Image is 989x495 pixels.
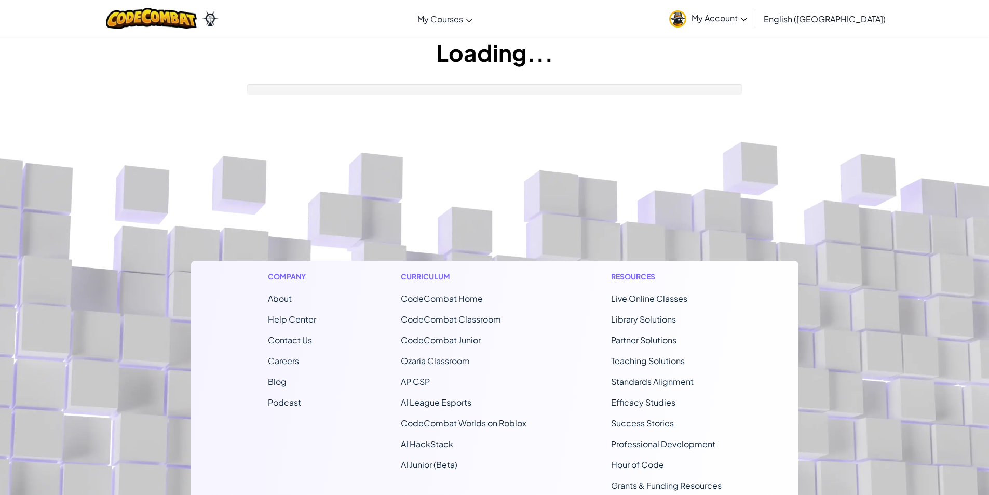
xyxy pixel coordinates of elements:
[611,418,674,429] a: Success Stories
[611,480,722,491] a: Grants & Funding Resources
[669,10,686,28] img: avatar
[268,335,312,345] span: Contact Us
[202,11,219,26] img: Ozaria
[401,397,471,408] a: AI League Esports
[401,438,453,449] a: AI HackStack
[692,12,747,23] span: My Account
[758,5,891,33] a: English ([GEOGRAPHIC_DATA])
[268,271,316,282] h1: Company
[268,293,292,304] a: About
[268,397,301,408] a: Podcast
[611,271,722,282] h1: Resources
[664,2,752,35] a: My Account
[611,459,664,470] a: Hour of Code
[611,355,685,366] a: Teaching Solutions
[611,335,676,345] a: Partner Solutions
[611,397,675,408] a: Efficacy Studies
[412,5,478,33] a: My Courses
[401,314,501,325] a: CodeCombat Classroom
[611,376,694,387] a: Standards Alignment
[611,438,715,449] a: Professional Development
[401,376,430,387] a: AP CSP
[611,293,687,304] a: Live Online Classes
[268,376,287,387] a: Blog
[401,418,526,429] a: CodeCombat Worlds on Roblox
[401,459,457,470] a: AI Junior (Beta)
[401,355,470,366] a: Ozaria Classroom
[268,355,299,366] a: Careers
[401,335,481,345] a: CodeCombat Junior
[417,14,463,24] span: My Courses
[764,14,886,24] span: English ([GEOGRAPHIC_DATA])
[106,8,197,29] img: CodeCombat logo
[401,293,483,304] span: CodeCombat Home
[268,314,316,325] a: Help Center
[611,314,676,325] a: Library Solutions
[401,271,526,282] h1: Curriculum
